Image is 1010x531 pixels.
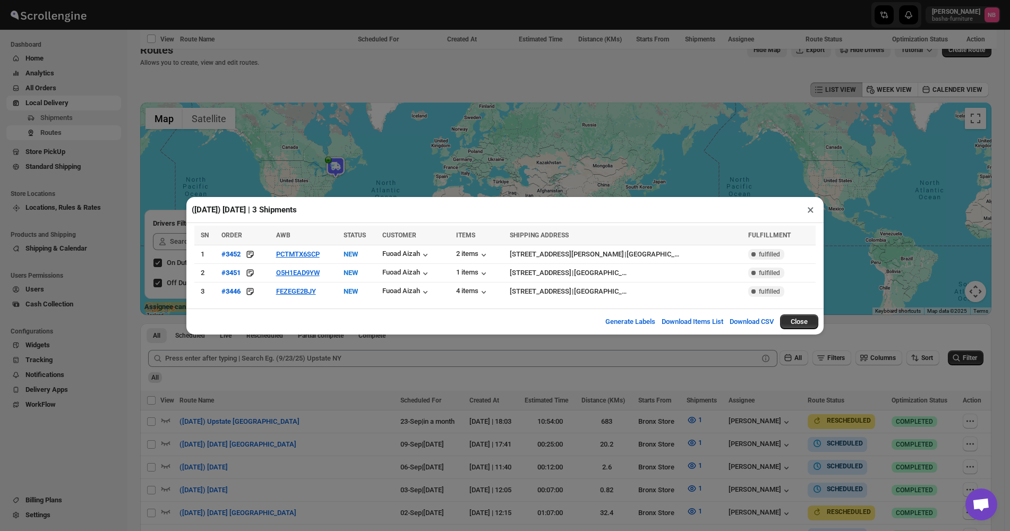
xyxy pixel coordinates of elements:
[276,269,320,277] button: O5H1EAD9YW
[723,311,780,332] button: Download CSV
[599,311,662,332] button: Generate Labels
[803,202,818,217] button: ×
[221,232,242,239] span: ORDER
[194,263,218,282] td: 2
[276,250,320,258] button: PCTMTX6SCP
[194,282,218,301] td: 3
[627,249,680,260] div: [GEOGRAPHIC_DATA]
[382,232,416,239] span: CUSTOMER
[655,311,730,332] button: Download Items List
[510,249,742,260] div: |
[510,268,571,278] div: [STREET_ADDRESS]
[759,250,780,259] span: fulfilled
[344,250,358,258] span: NEW
[221,269,241,277] div: #3451
[344,232,366,239] span: STATUS
[221,250,241,258] div: #3452
[221,268,241,278] button: #3451
[194,245,218,263] td: 1
[574,268,627,278] div: [GEOGRAPHIC_DATA]
[221,287,241,295] div: #3446
[456,268,489,279] button: 1 items
[344,287,358,295] span: NEW
[382,250,431,260] button: Fuoad Aizah
[382,287,431,297] button: Fuoad Aizah
[344,269,358,277] span: NEW
[780,314,818,329] button: Close
[201,232,209,239] span: SN
[456,232,475,239] span: ITEMS
[221,286,241,297] button: #3446
[574,286,627,297] div: [GEOGRAPHIC_DATA]
[192,204,297,215] h2: ([DATE]) [DATE] | 3 Shipments
[510,232,569,239] span: SHIPPING ADDRESS
[510,286,571,297] div: [STREET_ADDRESS]
[382,268,431,279] button: Fuoad Aizah
[456,250,489,260] button: 2 items
[759,287,780,296] span: fulfilled
[276,287,316,295] button: FEZEGE2BJY
[456,287,489,297] button: 4 items
[221,249,241,260] button: #3452
[510,268,742,278] div: |
[510,249,624,260] div: [STREET_ADDRESS][PERSON_NAME]
[759,269,780,277] span: fulfilled
[965,489,997,520] a: Open chat
[276,232,290,239] span: AWB
[510,286,742,297] div: |
[748,232,791,239] span: FULFILLMENT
